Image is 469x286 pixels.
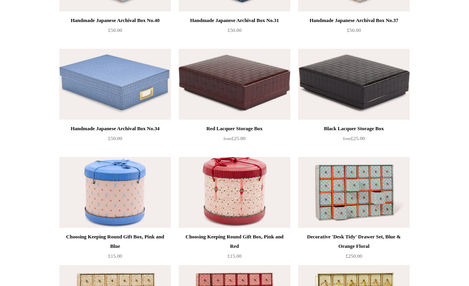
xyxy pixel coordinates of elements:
[298,49,410,120] img: Black Lacquer Storage Box
[108,135,122,141] span: £50.00
[298,157,410,228] a: Decorative 'Desk Tidy' Drawer Set, Blue & Orange Floral Decorative 'Desk Tidy' Drawer Set, Blue &...
[179,49,290,120] img: Red Lacquer Storage Box
[181,232,288,251] div: Choosing Keeping Round Gift Box, Pink and Red
[179,157,290,228] a: Choosing Keeping Round Gift Box, Pink and Red Choosing Keeping Round Gift Box, Pink and Red
[181,16,288,25] div: Handmade Japanese Archival Box No.31
[179,16,290,48] a: Handmade Japanese Archival Box No.31 £50.00
[298,232,410,264] a: Decorative 'Desk Tidy' Drawer Set, Blue & Orange Floral £250.00
[298,16,410,48] a: Handmade Japanese Archival Box No.37 £50.00
[224,137,231,141] span: from
[179,157,290,228] img: Choosing Keeping Round Gift Box, Pink and Red
[347,27,361,33] span: £50.00
[59,16,171,48] a: Handmade Japanese Archival Box No.40 £50.00
[179,49,290,120] a: Red Lacquer Storage Box Red Lacquer Storage Box
[59,157,171,228] a: Choosing Keeping Round Gift Box, Pink and Blue Choosing Keeping Round Gift Box, Pink and Blue
[298,49,410,120] a: Black Lacquer Storage Box Black Lacquer Storage Box
[298,157,410,228] img: Decorative 'Desk Tidy' Drawer Set, Blue & Orange Floral
[343,137,351,141] span: from
[59,49,171,120] a: Handmade Japanese Archival Box No.34 Handmade Japanese Archival Box No.34
[346,253,362,259] span: £250.00
[59,157,171,228] img: Choosing Keeping Round Gift Box, Pink and Blue
[179,124,290,156] a: Red Lacquer Storage Box from£25.00
[300,124,408,133] div: Black Lacquer Storage Box
[59,49,171,120] img: Handmade Japanese Archival Box No.34
[61,16,169,25] div: Handmade Japanese Archival Box No.40
[300,232,408,251] div: Decorative 'Desk Tidy' Drawer Set, Blue & Orange Floral
[181,124,288,133] div: Red Lacquer Storage Box
[227,253,242,259] span: £15.00
[227,27,242,33] span: £50.00
[59,124,171,156] a: Handmade Japanese Archival Box No.34 £50.00
[61,124,169,133] div: Handmade Japanese Archival Box No.34
[298,124,410,156] a: Black Lacquer Storage Box from£25.00
[179,232,290,264] a: Choosing Keeping Round Gift Box, Pink and Red £15.00
[108,27,122,33] span: £50.00
[108,253,122,259] span: £15.00
[300,16,408,25] div: Handmade Japanese Archival Box No.37
[61,232,169,251] div: Choosing Keeping Round Gift Box, Pink and Blue
[224,135,245,141] span: £25.00
[59,232,171,264] a: Choosing Keeping Round Gift Box, Pink and Blue £15.00
[343,135,365,141] span: £25.00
